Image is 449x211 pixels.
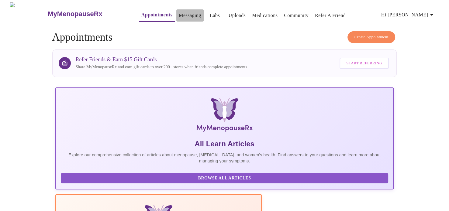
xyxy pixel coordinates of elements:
span: Create Appointment [354,34,389,41]
button: Hi [PERSON_NAME] [379,9,438,21]
p: Share MyMenopauseRx and earn gift cards to over 200+ stores when friends complete appointments [76,64,247,70]
a: Labs [210,11,220,20]
img: MyMenopauseRx Logo [10,2,47,25]
button: Messaging [176,9,203,22]
a: Community [284,11,309,20]
a: Medications [252,11,278,20]
button: Medications [250,9,280,22]
span: Hi [PERSON_NAME] [381,11,435,19]
a: Start Referring [338,55,390,72]
h3: Refer Friends & Earn $15 Gift Cards [76,56,247,63]
a: Appointments [141,11,172,19]
a: Messaging [179,11,201,20]
button: Start Referring [340,58,389,69]
p: Explore our comprehensive collection of articles about menopause, [MEDICAL_DATA], and women's hea... [61,152,389,164]
button: Create Appointment [347,31,395,43]
h5: All Learn Articles [61,139,389,149]
button: Community [281,9,311,22]
a: Browse All Articles [61,175,390,180]
a: MyMenopauseRx [47,3,127,25]
h4: Appointments [52,31,397,43]
h3: MyMenopauseRx [48,10,102,18]
a: Uploads [229,11,246,20]
button: Appointments [139,9,175,22]
button: Browse All Articles [61,173,389,184]
a: Refer a Friend [315,11,346,20]
img: MyMenopauseRx Logo [112,98,337,134]
span: Start Referring [346,60,382,67]
span: Browse All Articles [67,175,382,182]
button: Uploads [226,9,248,22]
button: Refer a Friend [313,9,348,22]
button: Labs [205,9,225,22]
